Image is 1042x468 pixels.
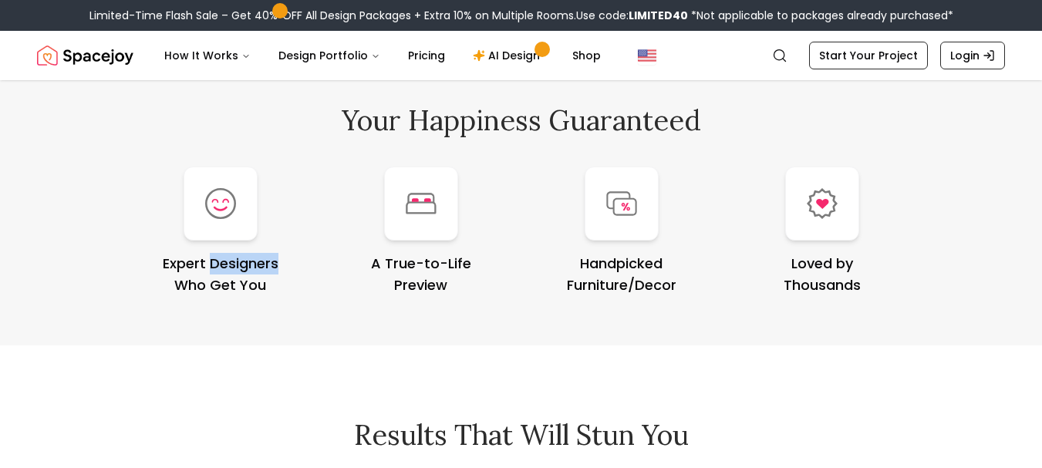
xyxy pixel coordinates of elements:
img: Handpicked<br/>Furniture/Decor [606,191,637,216]
span: Use code: [576,8,688,23]
div: Handpicked Furniture/Decor [528,253,716,296]
button: How It Works [152,40,263,71]
img: Loved by<br/>Thousands [807,188,838,219]
span: *Not applicable to packages already purchased* [688,8,953,23]
a: Shop [560,40,613,71]
img: Expert Designers<br/>Who Get You [205,188,236,219]
img: A True-to-Life<br/>Preview [406,193,437,214]
nav: Global [37,31,1005,80]
button: Design Portfolio [266,40,393,71]
img: Spacejoy Logo [37,40,133,71]
div: A True-to-Life Preview [327,253,515,296]
div: Expert Designers Who Get You [126,253,315,296]
div: Limited-Time Flash Sale – Get 40% OFF All Design Packages + Extra 10% on Multiple Rooms. [89,8,953,23]
a: Login [940,42,1005,69]
b: LIMITED40 [629,8,688,23]
a: Start Your Project [809,42,928,69]
h2: Results that will stun you [37,419,1005,450]
a: Spacejoy [37,40,133,71]
img: United States [638,46,656,65]
nav: Main [152,40,613,71]
h2: Your Happiness Guaranteed [37,105,1005,136]
a: Pricing [396,40,457,71]
a: AI Design [460,40,557,71]
div: Loved by Thousands [728,253,916,296]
